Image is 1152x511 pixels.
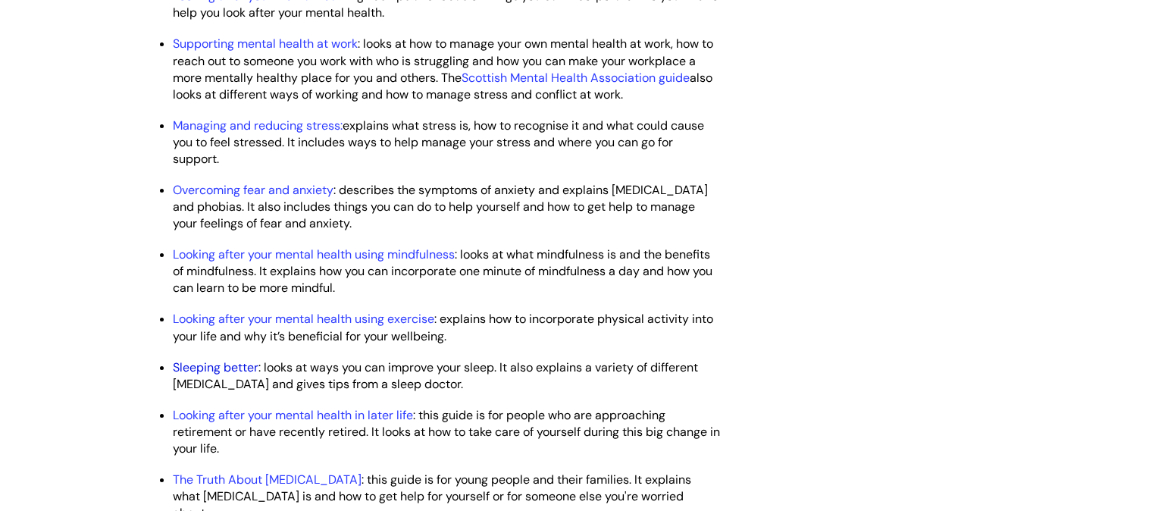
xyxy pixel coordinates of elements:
a: Looking after your mental health using mindfulness [173,246,455,262]
a: Sleeping better [173,359,258,375]
span: : this guide is for people who are approaching retirement or have recently retired. It looks at h... [173,407,720,456]
span: : looks at what mindfulness is and the benefits of mindfulness. It explains how you can incorpora... [173,246,712,296]
a: Looking after your mental health using exercise [173,311,434,327]
span: : describes the symptoms of anxiety and explains [MEDICAL_DATA] and phobias. It also includes thi... [173,182,708,231]
span: explains what stress is, how to recognise it and what could cause you to feel stressed. It includ... [173,118,704,167]
a: The Truth About [MEDICAL_DATA] [173,472,362,487]
a: Overcoming fear and anxiety [173,182,333,198]
a: Looking after your mental health in later life [173,407,413,423]
span: : looks at how to manage your own mental health at work, how to reach out to someone you work wit... [173,36,713,102]
span: : explains how to incorporate physical activity into your life and why it’s beneficial for your w... [173,311,713,343]
a: Scottish Mental Health Association guide [462,70,690,86]
span: : looks at ways you can improve your sleep. It also explains a variety of different [MEDICAL_DATA... [173,359,698,392]
a: Supporting mental health at work [173,36,358,52]
a: Managing and reducing stress: [173,118,343,133]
